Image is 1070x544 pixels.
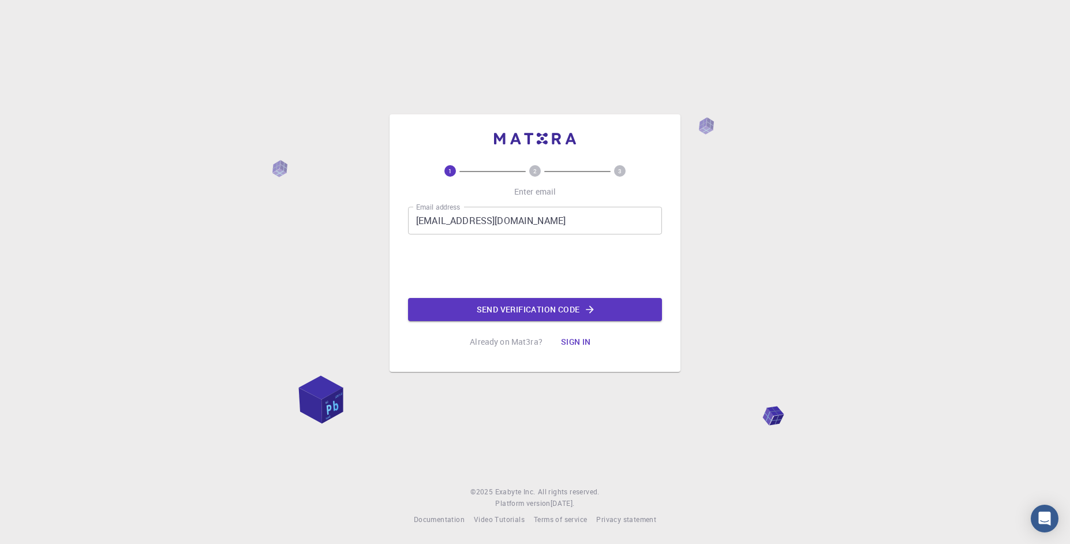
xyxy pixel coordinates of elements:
text: 3 [618,167,622,175]
label: Email address [416,202,460,212]
a: Privacy statement [596,514,656,526]
text: 2 [533,167,537,175]
p: Enter email [514,186,556,198]
a: Exabyte Inc. [495,486,536,498]
a: [DATE]. [551,498,575,509]
span: [DATE] . [551,498,575,508]
text: 1 [448,167,452,175]
button: Send verification code [408,298,662,321]
span: Platform version [495,498,550,509]
span: © 2025 [470,486,495,498]
span: Privacy statement [596,515,656,524]
iframe: reCAPTCHA [447,244,623,289]
div: Open Intercom Messenger [1031,505,1058,532]
span: Video Tutorials [474,515,525,524]
span: Exabyte Inc. [495,487,536,496]
p: Already on Mat3ra? [470,336,543,348]
a: Video Tutorials [474,514,525,526]
span: Terms of service [534,515,587,524]
a: Documentation [414,514,465,526]
button: Sign in [552,330,600,353]
a: Terms of service [534,514,587,526]
span: All rights reserved. [538,486,600,498]
span: Documentation [414,515,465,524]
